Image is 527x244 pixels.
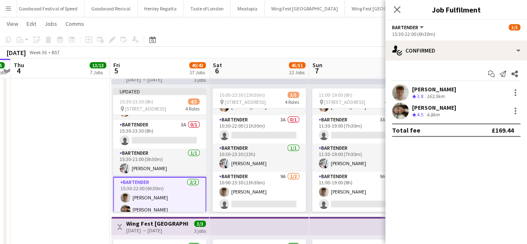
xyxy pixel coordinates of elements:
span: 4 [12,66,24,75]
div: £169.44 [492,126,514,134]
span: [STREET_ADDRESS] [324,99,365,105]
app-card-role: Bartender1/115:30-21:00 (5h30m)[PERSON_NAME] [113,148,206,177]
app-card-role: Bartender2/215:30-22:00 (6h30m)[PERSON_NAME][PERSON_NAME] [113,177,206,219]
app-card-role: Bartender9A1/210:00-23:30 (13h30m)[PERSON_NAME] [212,172,306,212]
span: View [7,20,18,28]
div: 4.8km [425,111,441,118]
span: Sat [213,61,222,69]
span: 40/43 [189,62,206,68]
span: 4 Roles [385,99,399,105]
span: Comms [65,20,84,28]
span: Jobs [45,20,57,28]
div: [DATE] [7,48,26,57]
app-card-role: Bartender1/110:30-23:30 (13h)[PERSON_NAME] [212,143,306,172]
span: Fri [113,61,120,69]
span: 3/3 [194,221,206,227]
div: Total fee [392,126,420,134]
button: Henley Regatta [137,0,184,17]
a: View [3,18,22,29]
span: 3/5 [509,24,520,30]
div: 163.5km [425,93,446,100]
div: [DATE] → [DATE] [126,227,188,234]
span: 3.8 [417,93,423,99]
div: 22 Jobs [289,69,305,75]
div: 3 jobs [194,227,206,234]
a: Edit [23,18,40,29]
h3: Job Fulfilment [385,4,527,15]
span: Week 36 [27,49,48,55]
div: BST [52,49,60,55]
span: [STREET_ADDRESS] [125,106,166,112]
a: Jobs [41,18,60,29]
button: Taste of London [184,0,231,17]
div: 15:30-22:00 (6h30m) [392,31,520,37]
span: 4 Roles [285,99,299,105]
app-job-card: 11:00-19:00 (8h)3/5 [STREET_ADDRESS]4 RolesBack of House - Barback1/111:00-19:00 (8h)[PERSON_NAME... [312,88,405,212]
app-card-role: Bartender3A0/111:30-19:00 (7h30m) [312,115,405,143]
button: Goodwood Revival [85,0,137,17]
span: 4 Roles [185,106,200,112]
button: Wing Fest [GEOGRAPHIC_DATA] [265,0,345,17]
app-card-role: Bartender3A0/115:30-23:30 (8h) [113,120,206,148]
button: Meatopia [231,0,265,17]
app-job-card: Updated15:30-23:30 (8h)4/5 [STREET_ADDRESS]4 RolesBack of House - Barback1/115:30-23:30 (8h)[PERS... [113,88,206,212]
span: 6 [212,66,222,75]
app-job-card: 10:00-23:30 (13h30m)3/5 [STREET_ADDRESS]4 RolesBack of House - Barback1/110:00-23:30 (13h30m)[PER... [212,88,306,212]
button: Wing Fest [GEOGRAPHIC_DATA] [345,0,425,17]
span: 13/13 [90,62,106,68]
button: Goodwood Festival of Speed [12,0,85,17]
a: Comms [62,18,87,29]
span: 7 [311,66,322,75]
span: 4.5 [417,111,423,118]
span: 15:30-23:30 (8h) [120,98,153,105]
app-card-role: Bartender9A1/211:00-19:00 (8h)[PERSON_NAME] [312,172,405,212]
span: 3/5 [287,92,299,98]
div: 17 Jobs [190,69,205,75]
div: Confirmed [385,40,527,60]
span: Sun [312,61,322,69]
span: 45/51 [289,62,305,68]
app-card-role: Bartender3A0/110:30-22:00 (11h30m) [212,115,306,143]
div: [PERSON_NAME] [412,86,456,93]
div: [DATE] → [DATE] [126,76,188,83]
span: 5 [112,66,120,75]
div: 7 Jobs [90,69,106,75]
div: Updated [113,88,206,95]
span: Edit [27,20,36,28]
div: [PERSON_NAME] [412,104,456,111]
span: 11:00-19:00 (8h) [319,92,352,98]
button: Bartender [392,24,425,30]
span: Thu [14,61,24,69]
div: 3 jobs [194,76,206,83]
app-card-role: Bartender1/111:30-19:00 (7h30m)[PERSON_NAME] [312,143,405,172]
span: 4/5 [188,98,200,105]
span: Bartender [392,24,418,30]
span: [STREET_ADDRESS] [225,99,266,105]
h3: Wing Fest [GEOGRAPHIC_DATA] - [GEOGRAPHIC_DATA] Activation [126,220,188,227]
span: 10:00-23:30 (13h30m) [219,92,265,98]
